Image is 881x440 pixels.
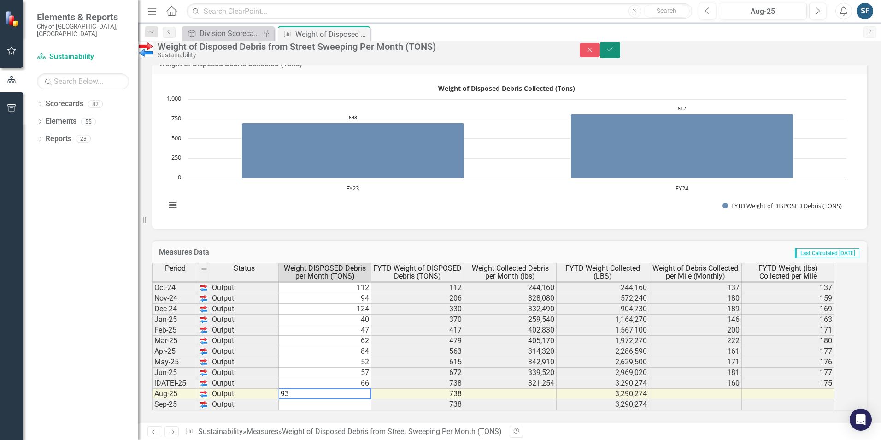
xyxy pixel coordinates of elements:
span: Status [234,264,255,273]
td: Output [210,293,279,304]
td: 171 [742,325,834,336]
td: 738 [371,389,464,399]
td: 405,170 [464,336,557,346]
span: Period [165,264,186,273]
td: 2,969,020 [557,368,649,378]
div: Weight of Disposed Debris from Street Sweeping Per Month (TONS) [282,427,502,436]
h3: Measures Data [159,248,464,256]
td: May-25 [152,357,198,368]
td: Jan-25 [152,315,198,325]
td: Aug-25 [152,389,198,399]
path: FY23, 698. FYTD Weight of DISPOSED Debris (TONS). [242,123,464,178]
td: 339,520 [464,368,557,378]
td: 146 [649,315,742,325]
img: 8DAGhfEEPCf229AAAAAElFTkSuQmCC [200,265,208,273]
td: 479 [371,336,464,346]
td: 112 [279,283,371,293]
td: 1,972,270 [557,336,649,346]
button: Aug-25 [719,3,807,19]
td: Output [210,336,279,346]
div: » » [185,427,503,437]
h3: Weight of Disposed Debris Collected (Tons) [159,60,860,68]
span: Elements & Reports [37,12,129,23]
td: 332,490 [464,304,557,315]
img: yvwL1g35QjCekSyAAAAAElFTkSuQmCC [200,380,207,387]
img: yvwL1g35QjCekSyAAAAAElFTkSuQmCC [200,390,207,398]
td: Output [210,399,279,410]
td: Dec-24 [152,304,198,315]
td: 738 [371,378,464,389]
td: 222 [649,336,742,346]
div: Sustainability [158,52,561,59]
span: Weight Collected Debris per Month (lbs) [466,264,554,280]
td: 52 [279,357,371,368]
img: yvwL1g35QjCekSyAAAAAElFTkSuQmCC [200,369,207,376]
td: 175 [742,378,834,389]
input: Search Below... [37,73,129,89]
td: 40 [279,315,371,325]
td: 66 [279,378,371,389]
text: 750 [171,114,181,122]
td: 2,286,590 [557,346,649,357]
span: Weight of Debris Collected per Mile (Monthly) [651,264,740,280]
div: 55 [81,118,96,125]
td: 342,910 [464,357,557,368]
td: 47 [279,325,371,336]
a: Reports [46,134,71,144]
span: FYTD Weight of DISPOSED Debris (TONS) [373,264,462,280]
text: 500 [171,134,181,142]
span: FYTD Weight Collected (LBS) [558,264,647,280]
div: Weight of Disposed Debris Collected (Tons). Highcharts interactive chart. [161,81,858,220]
td: 62 [279,336,371,346]
a: Division Scorecard [184,28,260,39]
td: Output [210,325,279,336]
td: 417 [371,325,464,336]
td: 137 [649,283,742,293]
text: 698 [349,114,357,120]
td: Oct-24 [152,283,198,293]
text: FY24 [675,184,689,192]
td: 112 [371,283,464,293]
img: yvwL1g35QjCekSyAAAAAElFTkSuQmCC [200,305,207,313]
td: Sep-25 [152,399,198,410]
td: 180 [742,336,834,346]
td: 314,320 [464,346,557,357]
td: 189 [649,304,742,315]
td: Output [210,389,279,399]
img: yvwL1g35QjCekSyAAAAAElFTkSuQmCC [200,327,207,334]
td: 1,567,100 [557,325,649,336]
span: Last Calculated [DATE] [795,248,859,258]
text: 0 [178,173,181,181]
td: 402,830 [464,325,557,336]
div: Open Intercom Messenger [850,409,872,431]
td: Output [210,346,279,357]
td: 57 [279,368,371,378]
button: Show FYTD Weight of DISPOSED Debris (TONS) [722,202,843,210]
text: 812 [678,105,686,112]
div: Aug-25 [722,6,804,17]
button: SF [857,3,873,19]
td: Apr-25 [152,346,198,357]
span: FYTD Weight (lbs) Collected per Mile [744,264,832,280]
a: Scorecards [46,99,83,109]
td: 84 [279,346,371,357]
button: View chart menu, Weight of Disposed Debris Collected (Tons) [166,199,179,212]
td: Mar-25 [152,336,198,346]
div: Weight of Disposed Debris from Street Sweeping Per Month (TONS) [295,29,368,40]
td: 94 [279,293,371,304]
td: 2,629,500 [557,357,649,368]
td: Output [210,378,279,389]
img: yvwL1g35QjCekSyAAAAAElFTkSuQmCC [200,295,207,302]
td: 200 [649,325,742,336]
td: Feb-25 [152,325,198,336]
img: yvwL1g35QjCekSyAAAAAElFTkSuQmCC [200,401,207,408]
text: FY23 [346,184,359,192]
img: yvwL1g35QjCekSyAAAAAElFTkSuQmCC [200,348,207,355]
td: Output [210,357,279,368]
text: 1,000 [167,94,181,102]
td: 3,290,274 [557,399,649,410]
img: ClearPoint Strategy [5,11,21,27]
td: 563 [371,346,464,357]
td: Output [210,283,279,293]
